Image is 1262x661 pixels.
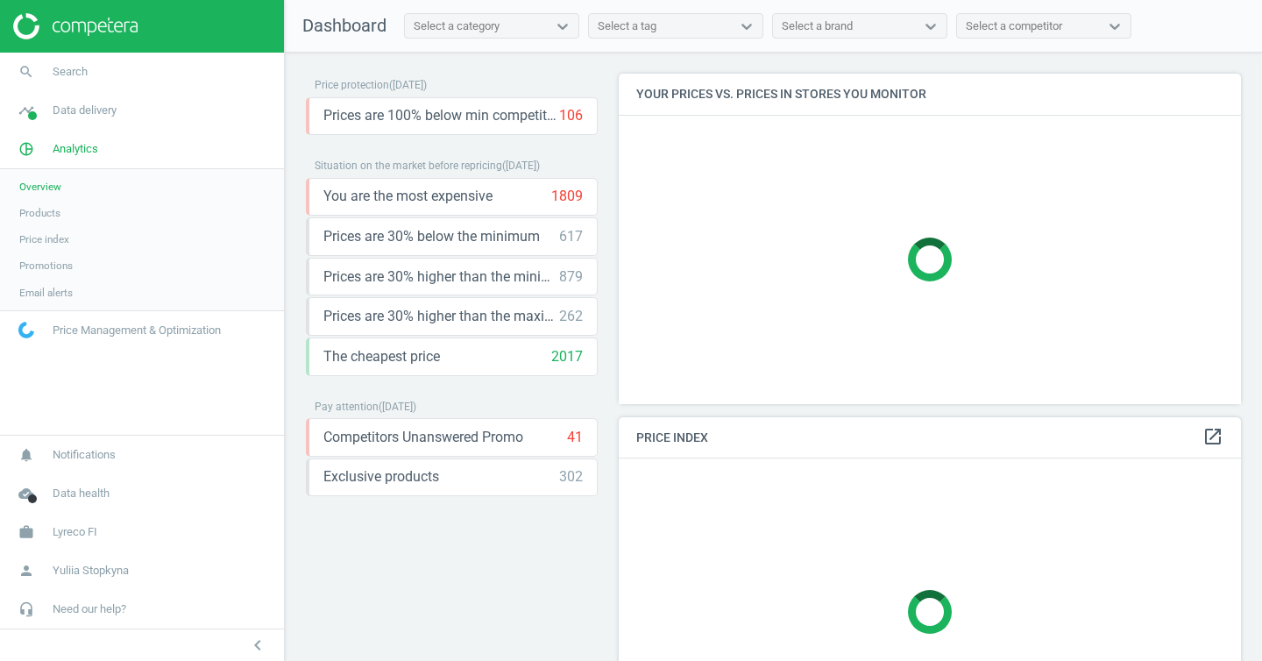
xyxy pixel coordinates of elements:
[53,323,221,338] span: Price Management & Optimization
[551,347,583,366] div: 2017
[19,286,73,300] span: Email alerts
[10,94,43,127] i: timeline
[10,438,43,472] i: notifications
[619,417,1241,458] h4: Price Index
[1202,426,1223,449] a: open_in_new
[315,79,389,91] span: Price protection
[559,227,583,246] div: 617
[10,55,43,89] i: search
[315,160,502,172] span: Situation on the market before repricing
[323,106,559,125] span: Prices are 100% below min competitor
[53,64,88,80] span: Search
[323,267,559,287] span: Prices are 30% higher than the minimum
[502,160,540,172] span: ( [DATE] )
[53,601,126,617] span: Need our help?
[53,141,98,157] span: Analytics
[966,18,1062,34] div: Select a competitor
[53,103,117,118] span: Data delivery
[315,401,379,413] span: Pay attention
[302,15,386,36] span: Dashboard
[19,180,61,194] span: Overview
[389,79,427,91] span: ( [DATE] )
[551,187,583,206] div: 1809
[19,232,69,246] span: Price index
[18,322,34,338] img: wGWNvw8QSZomAAAAABJRU5ErkJggg==
[1202,426,1223,447] i: open_in_new
[53,563,129,579] span: Yuliia Stopkyna
[559,467,583,487] div: 302
[53,486,110,501] span: Data health
[323,187,493,206] span: You are the most expensive
[13,13,138,39] img: ajHJNr6hYgQAAAAASUVORK5CYII=
[247,635,268,656] i: chevron_left
[323,347,440,366] span: The cheapest price
[559,267,583,287] div: 879
[414,18,500,34] div: Select a category
[323,428,523,447] span: Competitors Unanswered Promo
[379,401,416,413] span: ( [DATE] )
[559,307,583,326] div: 262
[10,593,43,626] i: headset_mic
[567,428,583,447] div: 41
[323,467,439,487] span: Exclusive products
[236,634,280,657] button: chevron_left
[19,206,60,220] span: Products
[559,106,583,125] div: 106
[53,447,116,463] span: Notifications
[53,524,97,540] span: Lyreco FI
[323,227,540,246] span: Prices are 30% below the minimum
[10,554,43,587] i: person
[619,74,1241,115] h4: Your prices vs. prices in stores you monitor
[782,18,853,34] div: Select a brand
[598,18,656,34] div: Select a tag
[10,477,43,510] i: cloud_done
[10,515,43,549] i: work
[10,132,43,166] i: pie_chart_outlined
[19,259,73,273] span: Promotions
[323,307,559,326] span: Prices are 30% higher than the maximal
